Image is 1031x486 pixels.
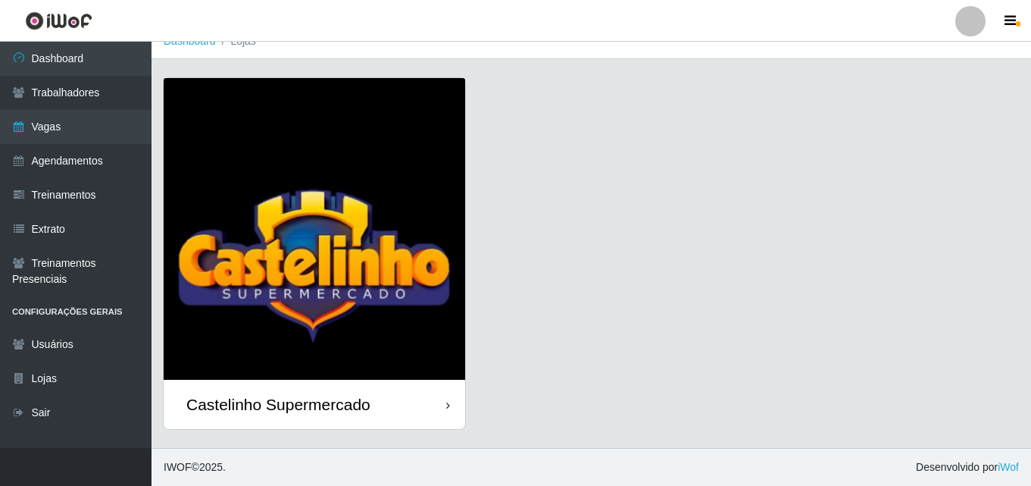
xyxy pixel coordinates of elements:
span: IWOF [164,461,192,473]
div: Castelinho Supermercado [186,395,370,414]
img: CoreUI Logo [25,11,92,30]
img: cardImg [164,78,465,380]
a: Castelinho Supermercado [164,78,465,429]
span: Desenvolvido por [916,459,1019,475]
nav: breadcrumb [152,24,1031,59]
a: iWof [998,461,1019,473]
span: © 2025 . [164,459,226,475]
